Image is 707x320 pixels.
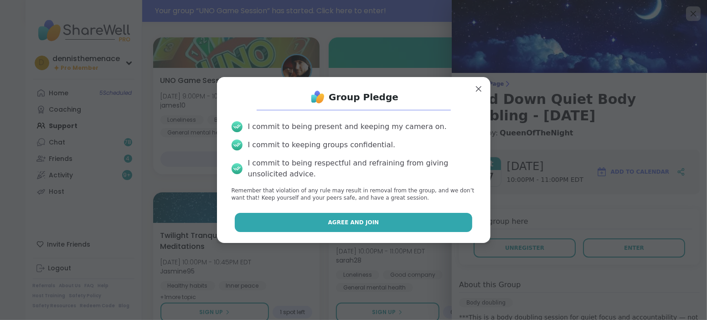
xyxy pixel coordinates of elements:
[235,213,472,232] button: Agree and Join
[232,187,476,202] p: Remember that violation of any rule may result in removal from the group, and we don’t want that!...
[248,121,447,132] div: I commit to being present and keeping my camera on.
[309,88,327,106] img: ShareWell Logo
[328,218,379,227] span: Agree and Join
[248,158,476,180] div: I commit to being respectful and refraining from giving unsolicited advice.
[329,91,398,103] h1: Group Pledge
[248,139,396,150] div: I commit to keeping groups confidential.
